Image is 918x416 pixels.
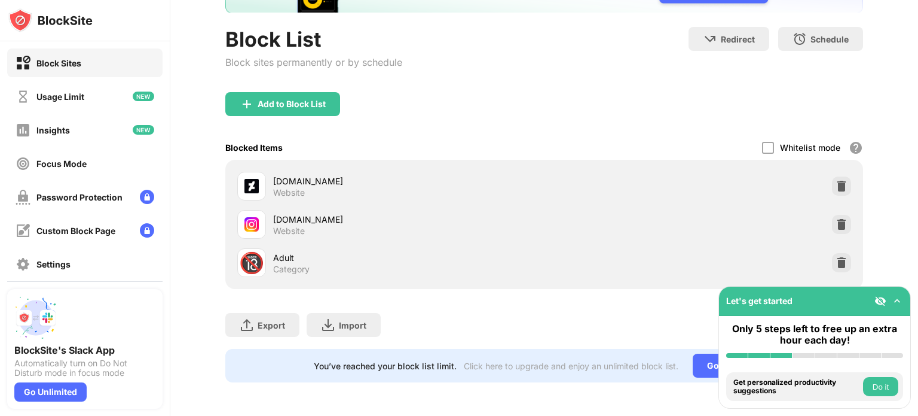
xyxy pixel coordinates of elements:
[133,92,154,101] img: new-icon.svg
[244,179,259,193] img: favicons
[863,377,898,396] button: Do it
[810,34,849,44] div: Schedule
[133,125,154,135] img: new-icon.svg
[140,223,154,238] img: lock-menu.svg
[14,382,87,402] div: Go Unlimited
[273,213,544,226] div: [DOMAIN_NAME]
[14,296,57,339] img: push-slack.svg
[14,344,155,356] div: BlockSite's Slack App
[726,323,903,346] div: Only 5 steps left to free up an extra hour each day!
[891,295,903,307] img: omni-setup-toggle.svg
[273,264,310,275] div: Category
[874,295,886,307] img: eye-not-visible.svg
[16,156,30,171] img: focus-off.svg
[273,251,544,264] div: Adult
[225,56,402,68] div: Block sites permanently or by schedule
[244,217,259,232] img: favicons
[16,123,30,138] img: insights-off.svg
[239,251,264,275] div: 🔞
[258,320,285,330] div: Export
[464,361,678,371] div: Click here to upgrade and enjoy an unlimited block list.
[36,58,81,68] div: Block Sites
[16,89,30,104] img: time-usage-off.svg
[693,354,775,378] div: Go Unlimited
[14,359,155,378] div: Automatically turn on Do Not Disturb mode in focus mode
[273,175,544,187] div: [DOMAIN_NAME]
[16,223,30,238] img: customize-block-page-off.svg
[339,320,366,330] div: Import
[36,192,123,202] div: Password Protection
[733,378,860,396] div: Get personalized productivity suggestions
[780,142,840,153] div: Whitelist mode
[36,92,84,102] div: Usage Limit
[140,190,154,204] img: lock-menu.svg
[8,8,93,32] img: logo-blocksite.svg
[36,226,115,236] div: Custom Block Page
[273,226,305,236] div: Website
[314,361,457,371] div: You’ve reached your block list limit.
[273,187,305,198] div: Website
[721,34,755,44] div: Redirect
[16,257,30,272] img: settings-off.svg
[36,125,70,135] div: Insights
[36,159,87,169] div: Focus Mode
[726,296,792,306] div: Let's get started
[225,27,402,51] div: Block List
[16,190,30,205] img: password-protection-off.svg
[16,56,30,71] img: block-on.svg
[225,142,283,153] div: Blocked Items
[258,99,326,109] div: Add to Block List
[36,259,71,269] div: Settings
